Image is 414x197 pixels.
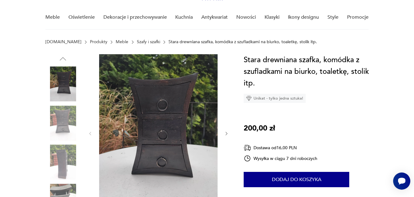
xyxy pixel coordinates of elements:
iframe: Smartsupp widget button [393,172,410,190]
p: 200,00 zł [244,123,275,134]
img: Zdjęcie produktu Stara drewniana szafka, komódka z szufladkami na biurko, toaletkę, stolik itp. [45,106,80,141]
img: Ikona diamentu [246,96,252,101]
h1: Stara drewniana szafka, komódka z szufladkami na biurko, toaletkę, stolik itp. [244,54,373,89]
a: Klasyki [265,6,280,29]
a: Meble [45,6,60,29]
img: Ikona dostawy [244,144,251,152]
a: Szafy i szafki [137,40,160,44]
img: Zdjęcie produktu Stara drewniana szafka, komódka z szufladkami na biurko, toaletkę, stolik itp. [45,66,80,101]
a: Ikony designu [288,6,319,29]
a: Style [327,6,339,29]
a: Promocje [347,6,369,29]
a: [DOMAIN_NAME] [45,40,81,44]
button: Dodaj do koszyka [244,172,349,187]
img: Zdjęcie produktu Stara drewniana szafka, komódka z szufladkami na biurko, toaletkę, stolik itp. [45,145,80,180]
div: Dostawa od 16,00 PLN [244,144,317,152]
a: Dekoracje i przechowywanie [103,6,167,29]
a: Oświetlenie [68,6,95,29]
a: Meble [116,40,128,44]
a: Nowości [236,6,256,29]
a: Antykwariat [201,6,228,29]
a: Produkty [90,40,107,44]
p: Stara drewniana szafka, komódka z szufladkami na biurko, toaletkę, stolik itp. [168,40,317,44]
div: Unikat - tylko jedna sztuka! [244,94,306,103]
a: Kuchnia [175,6,193,29]
div: Wysyłka w ciągu 7 dni roboczych [244,155,317,162]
